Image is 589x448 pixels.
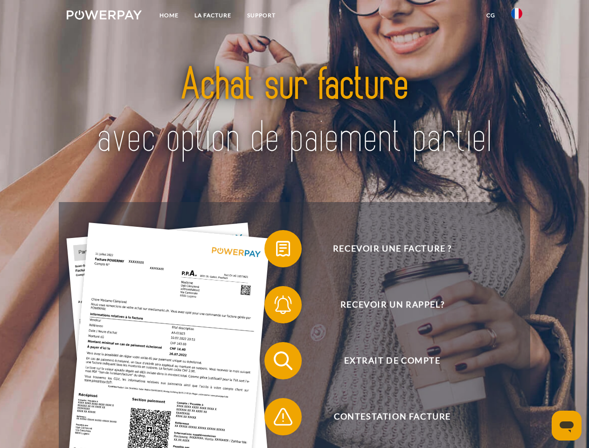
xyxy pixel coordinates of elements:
img: qb_warning.svg [271,405,295,428]
span: Contestation Facture [278,398,506,435]
a: LA FACTURE [187,7,239,24]
button: Recevoir un rappel? [264,286,507,323]
img: fr [511,8,522,19]
img: title-powerpay_fr.svg [89,45,500,179]
span: Recevoir un rappel? [278,286,506,323]
button: Contestation Facture [264,398,507,435]
img: qb_bill.svg [271,237,295,260]
span: Recevoir une facture ? [278,230,506,267]
img: logo-powerpay-white.svg [67,10,142,20]
a: Support [239,7,284,24]
button: Recevoir une facture ? [264,230,507,267]
span: Extrait de compte [278,342,506,379]
iframe: Bouton de lancement de la fenêtre de messagerie [552,411,582,441]
img: qb_bell.svg [271,293,295,316]
button: Extrait de compte [264,342,507,379]
a: Home [152,7,187,24]
a: CG [478,7,503,24]
img: qb_search.svg [271,349,295,372]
